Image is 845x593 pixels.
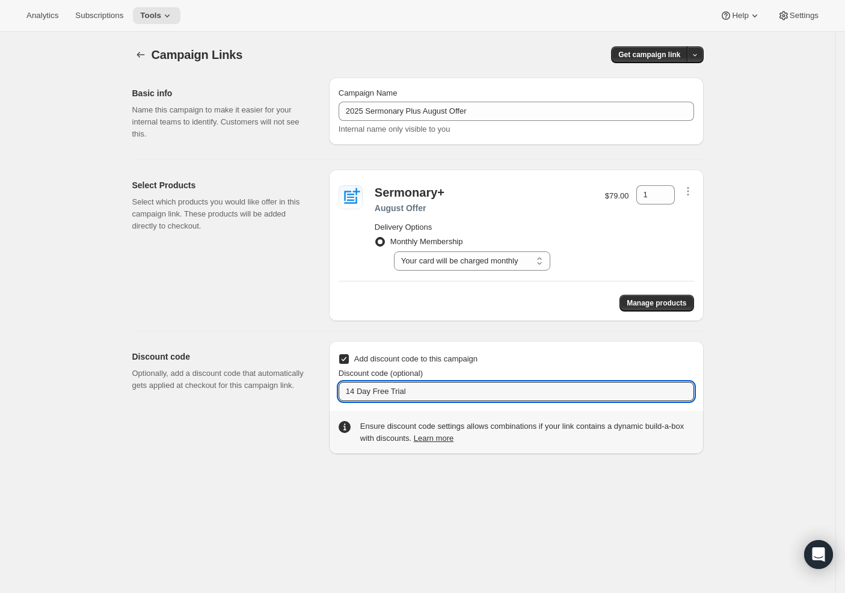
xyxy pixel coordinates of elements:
[627,298,686,308] span: Manage products
[354,354,478,363] span: Add discount code to this campaign
[375,221,593,233] h2: Delivery Options
[68,7,131,24] button: Subscriptions
[19,7,66,24] button: Analytics
[339,382,694,401] input: Enter code
[611,46,687,63] button: Get campaign link
[75,11,123,20] span: Subscriptions
[770,7,826,24] button: Settings
[26,11,58,20] span: Analytics
[605,190,629,202] p: $79.00
[132,196,310,232] p: Select which products you would like offer in this campaign link. These products will be added di...
[132,179,310,191] h2: Select Products
[133,7,180,24] button: Tools
[339,102,694,121] input: Example: Seasonal campaign
[414,434,453,443] a: Learn more
[132,104,310,140] p: Name this campaign to make it easier for your internal teams to identify. Customers will not see ...
[618,50,680,60] span: Get campaign link
[375,185,444,200] div: Sermonary+
[790,11,819,20] span: Settings
[339,369,423,378] span: Discount code (optional)
[339,88,398,97] span: Campaign Name
[140,11,161,20] span: Tools
[375,202,593,214] div: August Offer
[132,351,310,363] h2: Discount code
[339,185,363,209] img: August Offer
[152,48,243,61] span: Campaign Links
[360,420,694,444] div: Ensure discount code settings allows combinations if your link contains a dynamic build-a-box wit...
[619,295,693,312] button: Manage products
[713,7,767,24] button: Help
[339,124,450,134] span: Internal name only visible to you
[132,87,310,99] h2: Basic info
[804,540,833,569] div: Open Intercom Messenger
[132,367,310,392] p: Optionally, add a discount code that automatically gets applied at checkout for this campaign link.
[732,11,748,20] span: Help
[390,237,463,246] span: Monthly Membership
